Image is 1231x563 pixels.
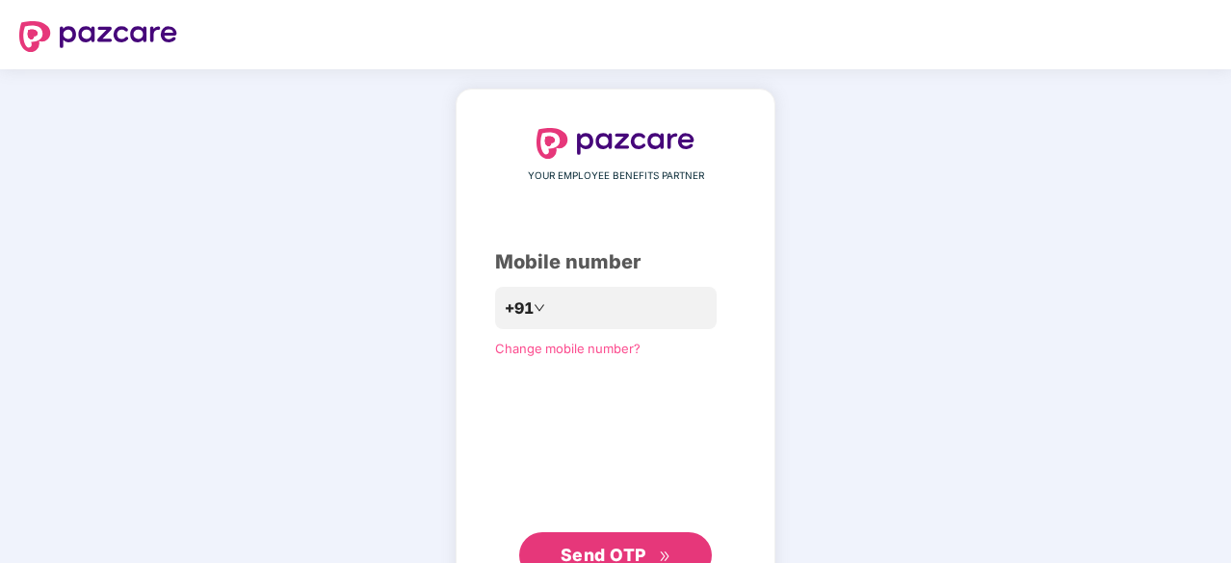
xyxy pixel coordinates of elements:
div: Mobile number [495,247,736,277]
a: Change mobile number? [495,341,641,356]
span: double-right [659,550,671,563]
span: +91 [505,296,534,320]
img: logo [537,128,694,159]
span: down [534,302,545,314]
span: YOUR EMPLOYEE BENEFITS PARTNER [528,168,704,184]
img: logo [19,21,177,52]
